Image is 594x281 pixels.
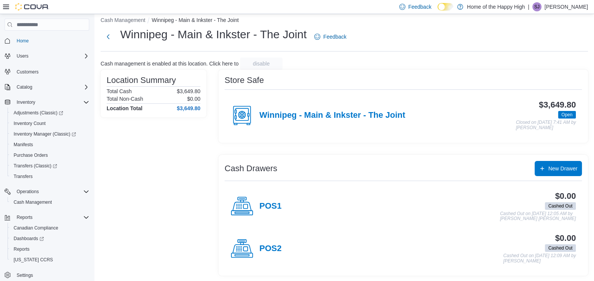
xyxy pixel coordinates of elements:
[544,2,588,11] p: [PERSON_NAME]
[152,17,239,23] button: Winnipeg - Main & Inkster - The Joint
[548,165,577,172] span: New Drawer
[437,3,453,11] input: Dark Mode
[259,201,282,211] h4: POS1
[503,253,576,264] p: Cashed Out on [DATE] 12:09 AM by [PERSON_NAME]
[555,234,576,243] h3: $0.00
[2,82,92,92] button: Catalog
[101,29,116,44] button: Next
[2,51,92,61] button: Users
[11,119,49,128] a: Inventory Count
[14,83,35,92] button: Catalog
[2,66,92,77] button: Customers
[17,99,35,105] span: Inventory
[548,245,572,251] span: Cashed Out
[101,61,239,67] p: Cash management is enabled at this location. Click here to
[8,223,92,233] button: Canadian Compliance
[323,33,346,41] span: Feedback
[532,2,541,11] div: Sabreena Jones-Derochie
[548,203,572,209] span: Cashed Out
[500,211,576,222] p: Cashed Out on [DATE] 12:05 AM by [PERSON_NAME] [PERSON_NAME]
[259,111,405,120] h4: Winnipeg - Main & Inkster - The Joint
[545,244,576,252] span: Cashed Out
[11,223,89,233] span: Canadian Compliance
[14,36,32,45] a: Home
[14,213,89,222] span: Reports
[177,88,200,94] p: $3,649.80
[8,244,92,254] button: Reports
[11,108,66,117] a: Adjustments (Classic)
[14,131,76,137] span: Inventory Manager (Classic)
[11,108,89,117] span: Adjustments (Classic)
[8,161,92,171] a: Transfers (Classic)
[14,98,89,107] span: Inventory
[2,212,92,223] button: Reports
[8,233,92,244] a: Dashboards
[11,130,89,139] span: Inventory Manager (Classic)
[14,98,38,107] button: Inventory
[107,76,176,85] h3: Location Summary
[11,172,36,181] a: Transfers
[11,245,89,254] span: Reports
[11,255,89,264] span: Washington CCRS
[8,171,92,182] button: Transfers
[15,3,49,11] img: Cova
[225,164,277,173] h3: Cash Drawers
[14,246,29,252] span: Reports
[14,199,52,205] span: Cash Management
[11,140,36,149] a: Manifests
[17,214,33,220] span: Reports
[14,36,89,45] span: Home
[2,35,92,46] button: Home
[107,105,143,111] h4: Location Total
[561,111,572,118] span: Open
[14,225,58,231] span: Canadian Compliance
[11,255,56,264] a: [US_STATE] CCRS
[11,234,89,243] span: Dashboards
[17,53,28,59] span: Users
[558,111,576,119] span: Open
[8,129,92,139] a: Inventory Manager (Classic)
[101,16,588,25] nav: An example of EuiBreadcrumbs
[8,197,92,208] button: Cash Management
[14,52,31,61] button: Users
[14,187,42,196] button: Operations
[11,161,60,170] a: Transfers (Classic)
[14,271,36,280] a: Settings
[11,198,55,207] a: Cash Management
[14,52,89,61] span: Users
[225,76,264,85] h3: Store Safe
[107,96,143,102] h6: Total Non-Cash
[408,3,431,11] span: Feedback
[8,118,92,129] button: Inventory Count
[545,202,576,210] span: Cashed Out
[8,254,92,265] button: [US_STATE] CCRS
[8,108,92,118] a: Adjustments (Classic)
[2,97,92,108] button: Inventory
[14,173,33,180] span: Transfers
[14,257,53,263] span: [US_STATE] CCRS
[8,150,92,161] button: Purchase Orders
[2,270,92,281] button: Settings
[14,213,36,222] button: Reports
[11,223,61,233] a: Canadian Compliance
[14,120,46,126] span: Inventory Count
[187,96,200,102] p: $0.00
[11,172,89,181] span: Transfers
[11,151,51,160] a: Purchase Orders
[14,83,89,92] span: Catalog
[259,244,282,254] h4: POS2
[11,140,89,149] span: Manifests
[11,130,79,139] a: Inventory Manager (Classic)
[11,234,47,243] a: Dashboards
[2,186,92,197] button: Operations
[177,105,200,111] h4: $3,649.80
[14,110,63,116] span: Adjustments (Classic)
[11,119,89,128] span: Inventory Count
[528,2,529,11] p: |
[14,187,89,196] span: Operations
[120,27,307,42] h1: Winnipeg - Main & Inkster - The Joint
[555,192,576,201] h3: $0.00
[11,198,89,207] span: Cash Management
[17,189,39,195] span: Operations
[14,152,48,158] span: Purchase Orders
